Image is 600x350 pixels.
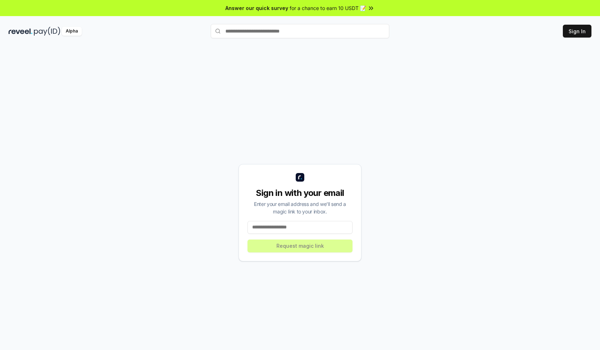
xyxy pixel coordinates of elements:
[247,200,352,215] div: Enter your email address and we’ll send a magic link to your inbox.
[296,173,304,182] img: logo_small
[290,4,366,12] span: for a chance to earn 10 USDT 📝
[34,27,60,36] img: pay_id
[62,27,82,36] div: Alpha
[225,4,288,12] span: Answer our quick survey
[9,27,32,36] img: reveel_dark
[563,25,591,38] button: Sign In
[247,187,352,199] div: Sign in with your email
